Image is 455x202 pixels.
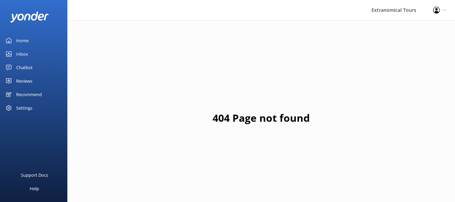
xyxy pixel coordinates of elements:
h1: 404 Page not found [213,110,310,126]
div: Settings [16,101,32,115]
div: Home [16,34,29,47]
div: Recommend [16,88,42,101]
img: yonder-white-logo.png [10,11,49,23]
div: Inbox [16,47,28,61]
div: Chatbot [16,61,33,74]
div: Support Docs [21,168,48,182]
div: Reviews [16,74,32,88]
div: Help [30,182,39,195]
